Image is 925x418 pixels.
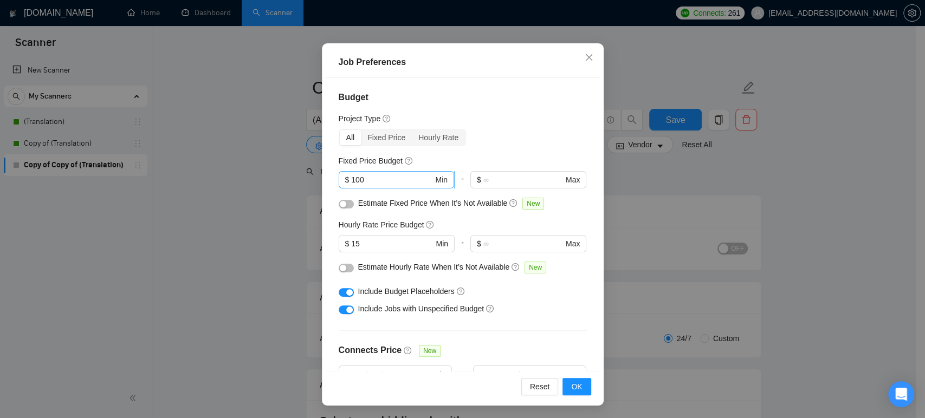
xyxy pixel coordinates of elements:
[483,174,564,186] input: ∞
[521,378,559,395] button: Reset
[509,199,518,207] span: question-circle
[486,304,495,313] span: question-circle
[339,91,587,104] h4: Budget
[530,381,550,393] span: Reset
[455,235,470,261] div: -
[361,130,412,145] div: Fixed Price
[339,113,381,125] h5: Project Type
[455,171,470,197] div: -
[571,381,582,393] span: OK
[339,56,587,69] div: Job Preferences
[525,262,546,273] span: New
[412,130,465,145] div: Hourly Rate
[345,238,350,250] span: $
[339,344,402,357] h4: Connects Price
[566,368,580,380] span: Max
[358,199,508,207] span: Estimate Fixed Price When It’s Not Available
[574,43,604,73] button: Close
[480,368,564,380] input: Any Max Price
[351,174,433,186] input: 0
[426,220,435,229] span: question-circle
[512,263,520,271] span: question-circle
[345,368,431,380] input: Any Min Price
[522,198,544,210] span: New
[566,174,580,186] span: Max
[434,368,446,380] span: Min
[435,174,448,186] span: Min
[477,174,481,186] span: $
[566,238,580,250] span: Max
[345,174,350,186] span: $
[358,287,455,296] span: Include Budget Placeholders
[436,238,448,250] span: Min
[339,219,424,231] h5: Hourly Rate Price Budget
[404,346,412,355] span: question-circle
[405,156,413,165] span: question-circle
[483,238,564,250] input: ∞
[383,114,391,123] span: question-circle
[562,378,591,395] button: OK
[358,263,510,271] span: Estimate Hourly Rate When It’s Not Available
[351,238,434,250] input: 0
[888,381,914,407] div: Open Intercom Messenger
[477,238,481,250] span: $
[585,53,593,62] span: close
[457,287,465,296] span: question-circle
[339,155,403,167] h5: Fixed Price Budget
[452,365,473,396] div: -
[358,304,484,313] span: Include Jobs with Unspecified Budget
[419,345,441,357] span: New
[340,130,361,145] div: All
